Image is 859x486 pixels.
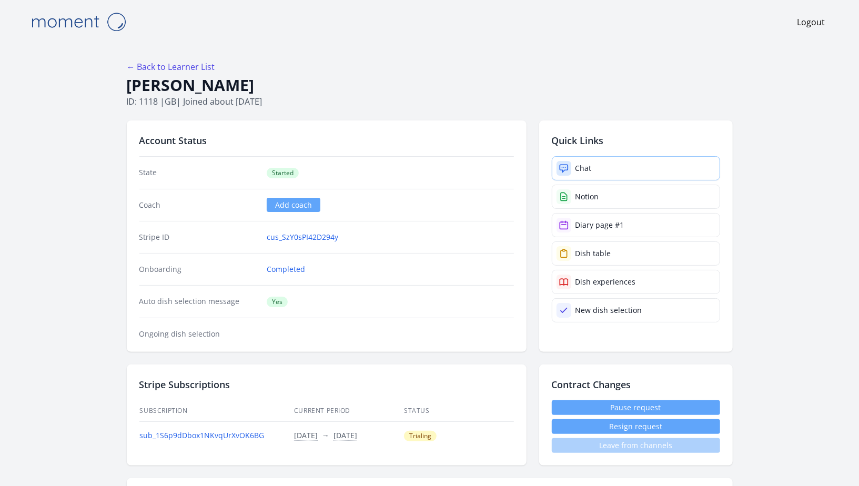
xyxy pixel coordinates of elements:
span: → [322,430,329,440]
a: Dish experiences [552,270,720,294]
th: Status [403,400,513,422]
div: New dish selection [575,305,642,316]
a: Diary page #1 [552,213,720,237]
span: Leave from channels [552,438,720,453]
div: Dish experiences [575,277,636,287]
img: Moment [26,8,131,35]
h2: Contract Changes [552,377,720,392]
span: Trialing [404,431,437,441]
a: Chat [552,156,720,180]
button: [DATE] [294,430,318,441]
dt: Onboarding [139,264,259,275]
dt: Coach [139,200,259,210]
a: Completed [267,264,305,275]
h2: Stripe Subscriptions [139,377,514,392]
div: Notion [575,191,599,202]
p: ID: 1118 | | Joined about [DATE] [127,95,733,108]
dt: Ongoing dish selection [139,329,259,339]
a: Notion [552,185,720,209]
div: Chat [575,163,592,174]
h2: Account Status [139,133,514,148]
a: Add coach [267,198,320,212]
dt: Auto dish selection message [139,296,259,307]
a: Dish table [552,241,720,266]
a: Logout [797,16,825,28]
a: ← Back to Learner List [127,61,215,73]
div: Dish table [575,248,611,259]
h2: Quick Links [552,133,720,148]
button: [DATE] [334,430,357,441]
span: Yes [267,297,288,307]
a: cus_SzY0sPI42D294y [267,232,338,242]
button: Resign request [552,419,720,434]
a: sub_1S6p9dDbox1NKvqUrXvOK6BG [140,430,265,440]
a: New dish selection [552,298,720,322]
div: Diary page #1 [575,220,624,230]
dt: State [139,167,259,178]
a: Pause request [552,400,720,415]
h1: [PERSON_NAME] [127,75,733,95]
dt: Stripe ID [139,232,259,242]
th: Subscription [139,400,294,422]
span: gb [165,96,177,107]
th: Current Period [294,400,403,422]
span: Started [267,168,299,178]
